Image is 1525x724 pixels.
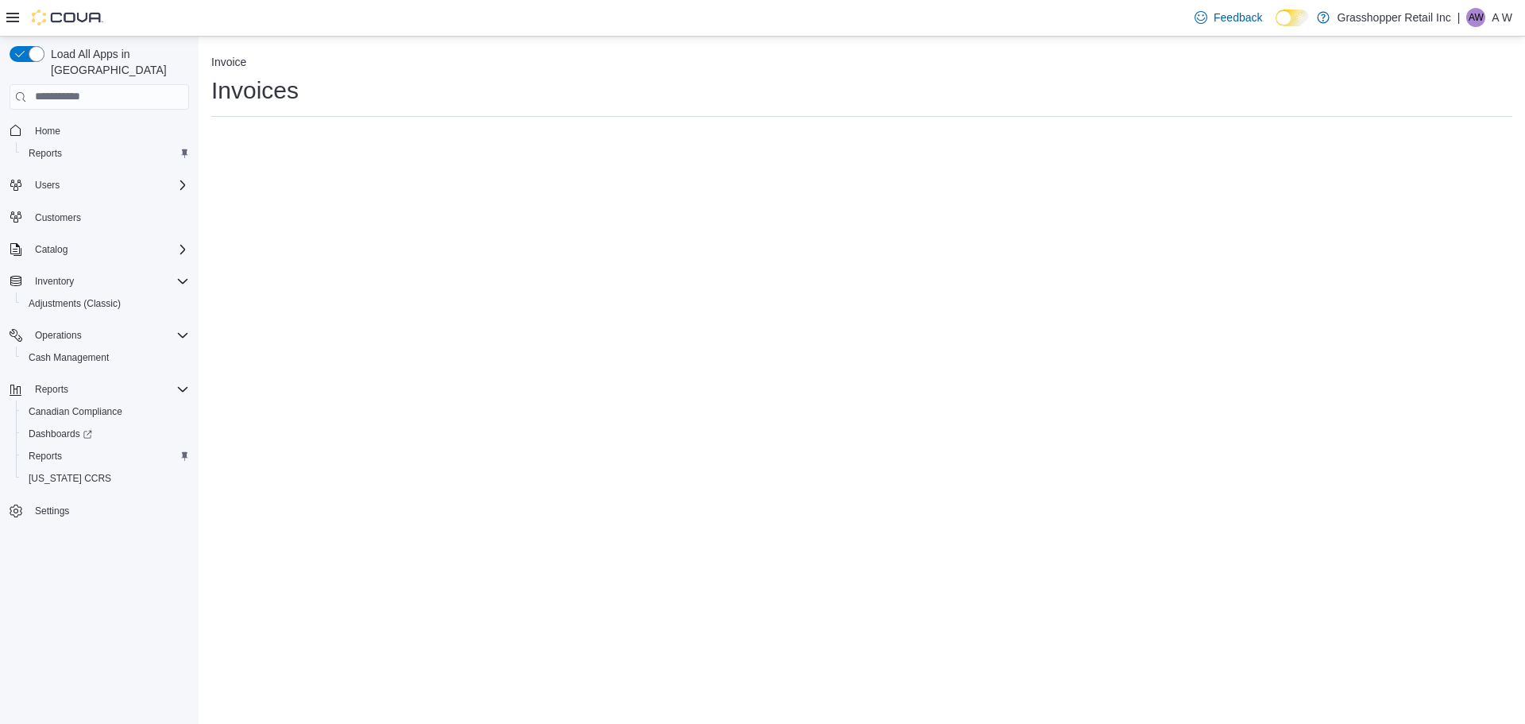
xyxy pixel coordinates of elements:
[29,208,87,227] a: Customers
[16,445,195,467] button: Reports
[1457,8,1461,27] p: |
[35,505,69,517] span: Settings
[1466,8,1485,27] div: A W
[16,142,195,165] button: Reports
[44,46,189,78] span: Load All Apps in [GEOGRAPHIC_DATA]
[29,472,111,485] span: [US_STATE] CCRS
[22,294,127,313] a: Adjustments (Classic)
[29,240,189,259] span: Catalog
[16,467,195,490] button: [US_STATE] CCRS
[29,121,189,141] span: Home
[29,380,75,399] button: Reports
[29,351,109,364] span: Cash Management
[16,347,195,369] button: Cash Management
[22,424,189,443] span: Dashboards
[16,423,195,445] a: Dashboards
[22,144,68,163] a: Reports
[22,294,189,313] span: Adjustments (Classic)
[211,56,1512,72] nav: An example of EuiBreadcrumbs
[3,238,195,261] button: Catalog
[22,424,98,443] a: Dashboards
[3,499,195,522] button: Settings
[29,501,75,521] a: Settings
[29,122,67,141] a: Home
[29,326,189,345] span: Operations
[29,405,122,418] span: Canadian Compliance
[16,401,195,423] button: Canadian Compliance
[10,113,189,564] nav: Complex example
[3,324,195,347] button: Operations
[22,447,68,466] a: Reports
[29,428,92,440] span: Dashboards
[22,469,118,488] a: [US_STATE] CCRS
[22,402,129,421] a: Canadian Compliance
[35,179,60,192] span: Users
[22,144,189,163] span: Reports
[29,450,62,463] span: Reports
[35,383,68,396] span: Reports
[1469,8,1484,27] span: AW
[3,119,195,142] button: Home
[35,275,74,288] span: Inventory
[29,272,80,291] button: Inventory
[1492,8,1512,27] p: A W
[1214,10,1262,25] span: Feedback
[3,174,195,196] button: Users
[32,10,103,25] img: Cova
[29,147,62,160] span: Reports
[3,206,195,229] button: Customers
[35,211,81,224] span: Customers
[211,56,246,68] button: Invoice
[211,75,299,106] h1: Invoices
[35,329,82,342] span: Operations
[22,402,189,421] span: Canadian Compliance
[22,348,115,367] a: Cash Management
[1338,8,1451,27] p: Grasshopper Retail Inc
[29,326,88,345] button: Operations
[22,348,189,367] span: Cash Management
[29,176,189,195] span: Users
[1276,10,1309,26] input: Dark Mode
[3,270,195,292] button: Inventory
[16,292,195,315] button: Adjustments (Classic)
[3,378,195,401] button: Reports
[1276,26,1276,27] span: Dark Mode
[22,447,189,466] span: Reports
[29,380,189,399] span: Reports
[29,501,189,521] span: Settings
[29,176,66,195] button: Users
[29,240,74,259] button: Catalog
[35,243,68,256] span: Catalog
[29,272,189,291] span: Inventory
[29,297,121,310] span: Adjustments (Classic)
[35,125,60,137] span: Home
[29,207,189,227] span: Customers
[1188,2,1268,33] a: Feedback
[22,469,189,488] span: Washington CCRS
